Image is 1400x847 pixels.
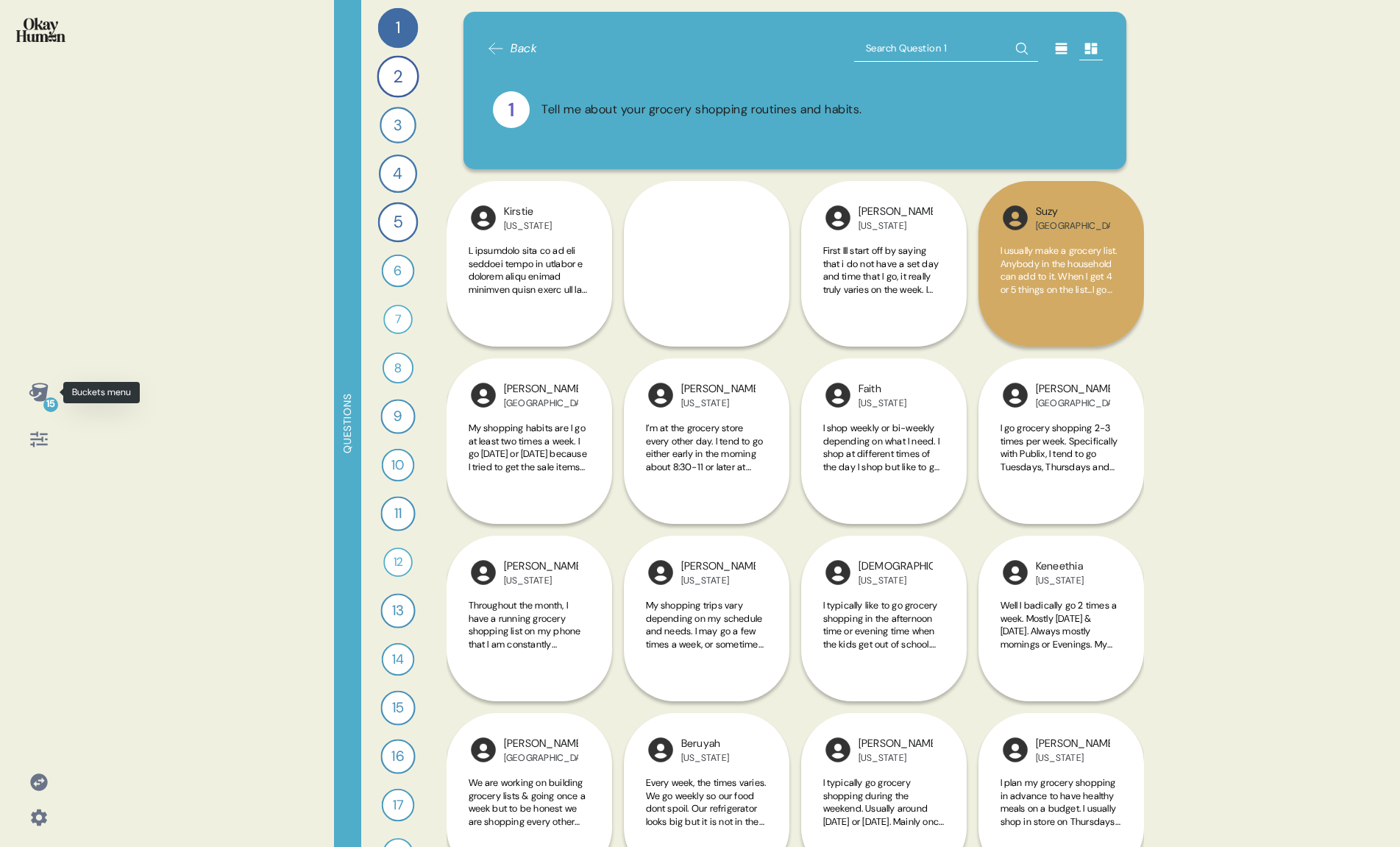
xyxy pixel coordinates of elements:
[511,40,537,57] span: Back
[380,739,415,773] div: 16
[381,449,414,482] div: 10
[469,380,498,410] img: l1ibTKarBSWXLOhlfT5LxFP+OttMJpPJZDKZTCbz9PgHEggSPYjZSwEAAAAASUVORK5CYII=
[493,91,530,128] div: 1
[381,789,414,822] div: 17
[859,204,933,220] div: [PERSON_NAME]
[380,107,416,143] div: 3
[504,381,578,397] div: [PERSON_NAME]
[1036,736,1110,752] div: [PERSON_NAME]
[63,382,140,403] div: Buckets menu
[469,735,498,765] img: l1ibTKarBSWXLOhlfT5LxFP+OttMJpPJZDKZTCbz9PgHEggSPYjZSwEAAAAASUVORK5CYII=
[377,202,418,243] div: 5
[377,55,419,97] div: 2
[1036,559,1084,575] div: Keneethia
[504,204,552,220] div: Kirstie
[823,422,945,628] span: I shop weekly or bi-weekly depending on what I need. I shop at different times of the day I shop ...
[43,397,58,412] div: 15
[646,422,764,615] span: I’m at the grocery store every other day. I tend to go either early in the morning about 8:30-11 ...
[380,496,415,531] div: 11
[859,752,933,764] div: [US_STATE]
[1001,422,1119,641] span: I go grocery shopping 2-3 times per week. Specifically with Publix, I tend to go Tuesdays, Thursd...
[823,558,853,587] img: l1ibTKarBSWXLOhlfT5LxFP+OttMJpPJZDKZTCbz9PgHEggSPYjZSwEAAAAASUVORK5CYII=
[380,399,415,433] div: 9
[681,752,730,764] div: [US_STATE]
[504,736,578,752] div: [PERSON_NAME]
[1036,381,1110,397] div: [PERSON_NAME]
[859,397,907,409] div: [US_STATE]
[681,575,756,586] div: [US_STATE]
[504,752,578,764] div: [GEOGRAPHIC_DATA]
[469,422,589,628] span: My shopping habits are I go at least two times a week. I go [DATE] or [DATE] because I tried to g...
[469,203,498,233] img: l1ibTKarBSWXLOhlfT5LxFP+OttMJpPJZDKZTCbz9PgHEggSPYjZSwEAAAAASUVORK5CYII=
[1036,752,1110,764] div: [US_STATE]
[381,643,414,676] div: 14
[859,736,933,752] div: [PERSON_NAME]
[681,736,730,752] div: Beruyah
[504,220,552,232] div: [US_STATE]
[859,220,933,232] div: [US_STATE]
[1036,220,1110,232] div: [GEOGRAPHIC_DATA]
[854,35,1038,62] input: Search Question 1
[1001,735,1030,765] img: l1ibTKarBSWXLOhlfT5LxFP+OttMJpPJZDKZTCbz9PgHEggSPYjZSwEAAAAASUVORK5CYII=
[823,244,944,567] span: First Ill start off by saying that i do not have a set day and time that I go, it really truly va...
[469,244,589,812] span: L ipsumdolo sita co ad eli seddoei tempo in utlabor e dolorem aliqu enimad minimven quisn exerc u...
[646,735,675,765] img: l1ibTKarBSWXLOhlfT5LxFP+OttMJpPJZDKZTCbz9PgHEggSPYjZSwEAAAAASUVORK5CYII=
[1001,558,1030,587] img: l1ibTKarBSWXLOhlfT5LxFP+OttMJpPJZDKZTCbz9PgHEggSPYjZSwEAAAAASUVORK5CYII=
[541,101,862,119] div: Tell me about your grocery shopping routines and habits.
[1001,244,1118,541] span: I usually make a grocery list. Anybody in the household can add to it. When I get 4 or 5 things o...
[681,559,756,575] div: [PERSON_NAME]
[1001,380,1030,410] img: l1ibTKarBSWXLOhlfT5LxFP+OttMJpPJZDKZTCbz9PgHEggSPYjZSwEAAAAASUVORK5CYII=
[823,735,853,765] img: l1ibTKarBSWXLOhlfT5LxFP+OttMJpPJZDKZTCbz9PgHEggSPYjZSwEAAAAASUVORK5CYII=
[383,547,413,577] div: 12
[1036,575,1084,586] div: [US_STATE]
[504,397,578,409] div: [GEOGRAPHIC_DATA]
[859,575,933,586] div: [US_STATE]
[646,599,767,767] span: My shopping trips vary depending on my schedule and needs. I may go a few times a week, or someti...
[1036,204,1110,220] div: Suzy
[504,575,578,586] div: [US_STATE]
[1036,397,1110,409] div: [GEOGRAPHIC_DATA]
[382,352,413,383] div: 8
[823,203,853,233] img: l1ibTKarBSWXLOhlfT5LxFP+OttMJpPJZDKZTCbz9PgHEggSPYjZSwEAAAAASUVORK5CYII=
[469,599,587,793] span: Throughout the month, I have a running grocery shopping list on my phone that I am constantly upd...
[380,690,415,725] div: 15
[859,559,933,575] div: [DEMOGRAPHIC_DATA]
[859,381,907,397] div: Faith
[1001,599,1117,767] span: Well I badically go 2 times a week. Mostly [DATE] & [DATE]. Always mostly mornings or Evenings. M...
[646,558,675,587] img: l1ibTKarBSWXLOhlfT5LxFP+OttMJpPJZDKZTCbz9PgHEggSPYjZSwEAAAAASUVORK5CYII=
[469,558,498,587] img: l1ibTKarBSWXLOhlfT5LxFP+OttMJpPJZDKZTCbz9PgHEggSPYjZSwEAAAAASUVORK5CYII=
[378,155,416,193] div: 4
[383,305,413,334] div: 7
[504,559,578,575] div: [PERSON_NAME]
[681,397,756,409] div: [US_STATE]
[377,8,418,49] div: 1
[681,381,756,397] div: [PERSON_NAME]
[646,380,675,410] img: l1ibTKarBSWXLOhlfT5LxFP+OttMJpPJZDKZTCbz9PgHEggSPYjZSwEAAAAASUVORK5CYII=
[16,18,65,42] img: okayhuman.3b1b6348.png
[823,599,942,767] span: I typically like to go grocery shopping in the afternoon time or evening time when the kids get o...
[381,255,414,288] div: 6
[823,380,853,410] img: l1ibTKarBSWXLOhlfT5LxFP+OttMJpPJZDKZTCbz9PgHEggSPYjZSwEAAAAASUVORK5CYII=
[1001,203,1030,233] img: l1ibTKarBSWXLOhlfT5LxFP+OttMJpPJZDKZTCbz9PgHEggSPYjZSwEAAAAASUVORK5CYII=
[380,593,415,628] div: 13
